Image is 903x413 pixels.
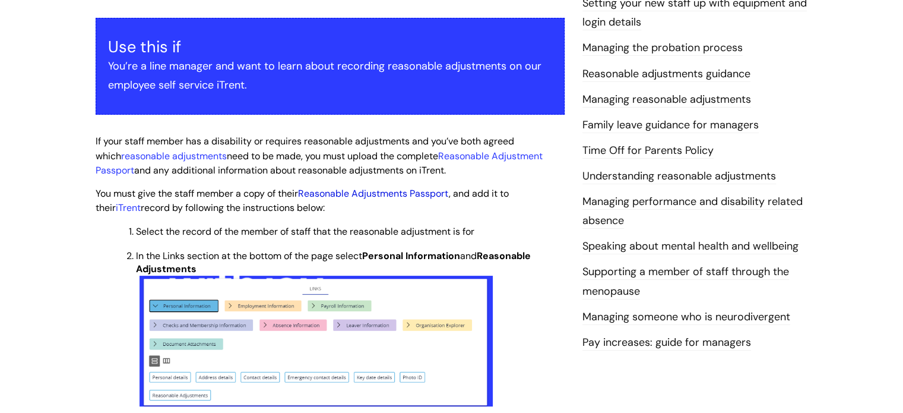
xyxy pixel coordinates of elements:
img: bZ69HvAIpemooO9bkqs9yOfExa5Sl0oV2g.png [139,276,493,407]
a: Supporting a member of staff through the menopause [582,264,789,299]
a: Managing someone who is neurodivergent [582,310,790,325]
span: You must give the staff member a copy of their , and add it to their record by following the inst... [96,187,509,215]
a: Managing reasonable adjustments [582,92,751,108]
a: Speaking about mental health and wellbeing [582,239,799,254]
a: Managing the probation process [582,40,743,56]
a: Time Off for Parents Policy [582,143,714,159]
strong: Personal Information [362,250,460,262]
strong: Reasonable Adjustments [136,250,531,275]
a: iTrent [116,201,141,214]
a: Reasonable Adjustments Passport [298,187,449,200]
a: Managing performance and disability related absence [582,194,803,229]
span: Select the record of the member of staff that the reasonable adjustment is for [136,225,474,238]
a: reasonable adjustments [121,150,227,162]
a: Reasonable adjustments guidance [582,67,750,82]
h3: Use this if [108,37,552,56]
a: Family leave guidance for managers [582,118,759,133]
span: In the Links section at the bottom of the page select and [136,250,531,275]
a: Understanding reasonable adjustments [582,169,776,184]
a: Pay increases: guide for managers [582,335,751,351]
p: You’re a line manager and want to learn about recording reasonable adjustments on our employee se... [108,56,552,95]
span: If your staff member has a disability or requires reasonable adjustments and you’ve both agreed w... [96,135,543,177]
